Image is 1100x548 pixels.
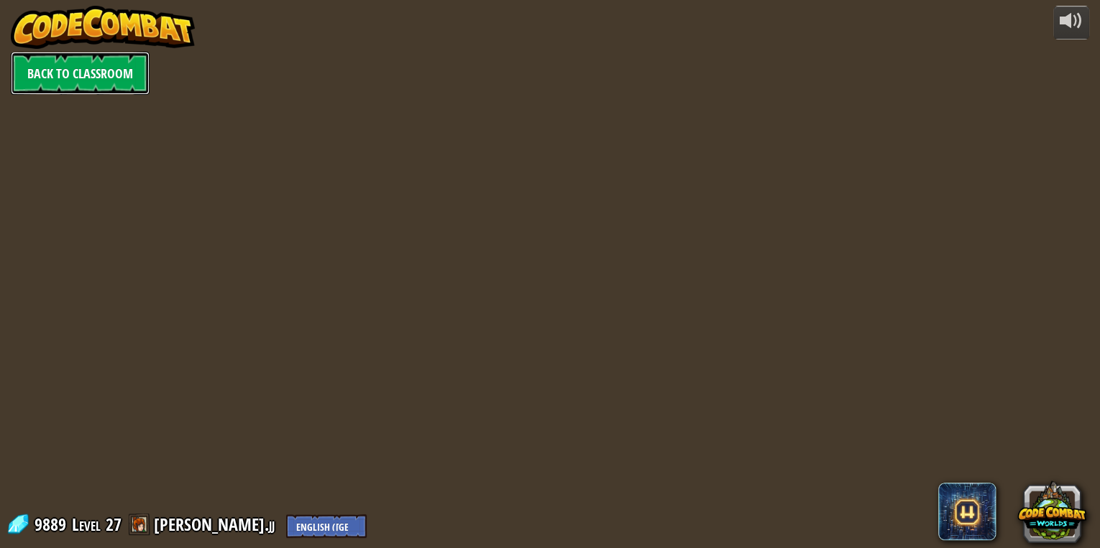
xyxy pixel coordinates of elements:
a: [PERSON_NAME].jj [154,513,279,536]
img: CodeCombat - Learn how to code by playing a game [11,6,195,49]
a: Back to Classroom [11,52,150,95]
span: Level [72,513,101,537]
span: 9889 [35,513,70,536]
span: 27 [106,513,122,536]
button: Adjust volume [1053,6,1089,40]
